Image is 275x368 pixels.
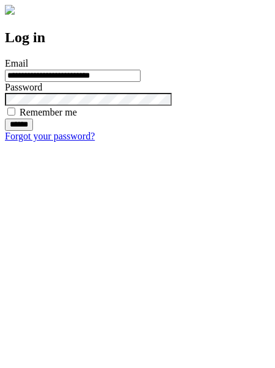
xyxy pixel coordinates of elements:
[5,5,15,15] img: logo-4e3dc11c47720685a147b03b5a06dd966a58ff35d612b21f08c02c0306f2b779.png
[5,82,42,92] label: Password
[5,29,270,46] h2: Log in
[20,107,77,117] label: Remember me
[5,131,95,141] a: Forgot your password?
[5,58,28,68] label: Email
